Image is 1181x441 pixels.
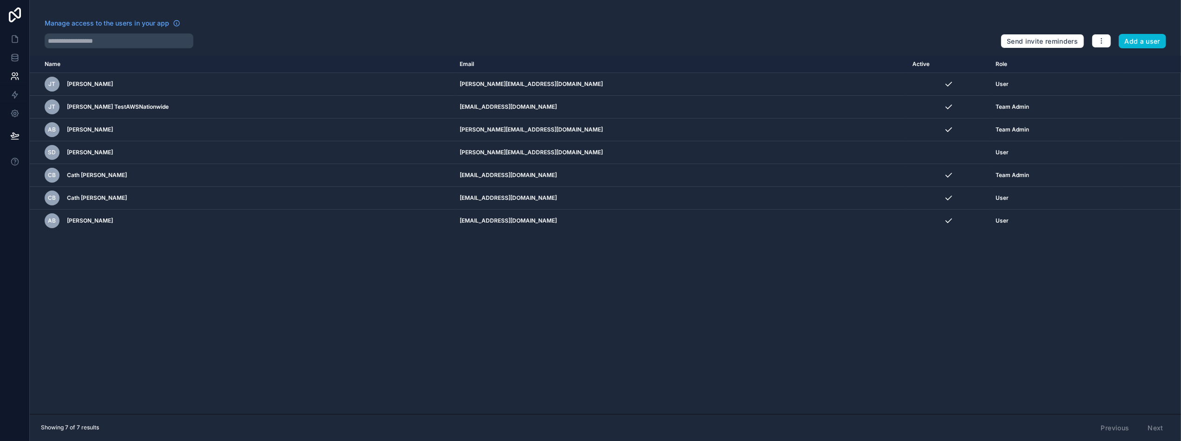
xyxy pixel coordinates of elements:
[67,126,113,133] span: [PERSON_NAME]
[67,171,127,179] span: Cath [PERSON_NAME]
[67,194,127,202] span: Cath [PERSON_NAME]
[996,194,1009,202] span: User
[454,118,907,141] td: [PERSON_NAME][EMAIL_ADDRESS][DOMAIN_NAME]
[1119,34,1167,49] button: Add a user
[454,96,907,118] td: [EMAIL_ADDRESS][DOMAIN_NAME]
[48,217,56,224] span: AB
[48,149,56,156] span: SD
[454,73,907,96] td: [PERSON_NAME][EMAIL_ADDRESS][DOMAIN_NAME]
[49,103,56,111] span: JT
[45,19,180,28] a: Manage access to the users in your app
[454,56,907,73] th: Email
[454,141,907,164] td: [PERSON_NAME][EMAIL_ADDRESS][DOMAIN_NAME]
[48,171,56,179] span: CB
[1001,34,1084,49] button: Send invite reminders
[67,103,169,111] span: [PERSON_NAME] TestAWSNationwide
[67,149,113,156] span: [PERSON_NAME]
[990,56,1121,73] th: Role
[996,103,1029,111] span: Team Admin
[996,217,1009,224] span: User
[996,80,1009,88] span: User
[67,80,113,88] span: [PERSON_NAME]
[454,210,907,232] td: [EMAIL_ADDRESS][DOMAIN_NAME]
[996,126,1029,133] span: Team Admin
[41,424,99,431] span: Showing 7 of 7 results
[48,194,56,202] span: CB
[454,164,907,187] td: [EMAIL_ADDRESS][DOMAIN_NAME]
[996,171,1029,179] span: Team Admin
[48,126,56,133] span: AB
[907,56,990,73] th: Active
[30,56,1181,414] div: scrollable content
[30,56,454,73] th: Name
[67,217,113,224] span: [PERSON_NAME]
[454,187,907,210] td: [EMAIL_ADDRESS][DOMAIN_NAME]
[996,149,1009,156] span: User
[45,19,169,28] span: Manage access to the users in your app
[49,80,56,88] span: JT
